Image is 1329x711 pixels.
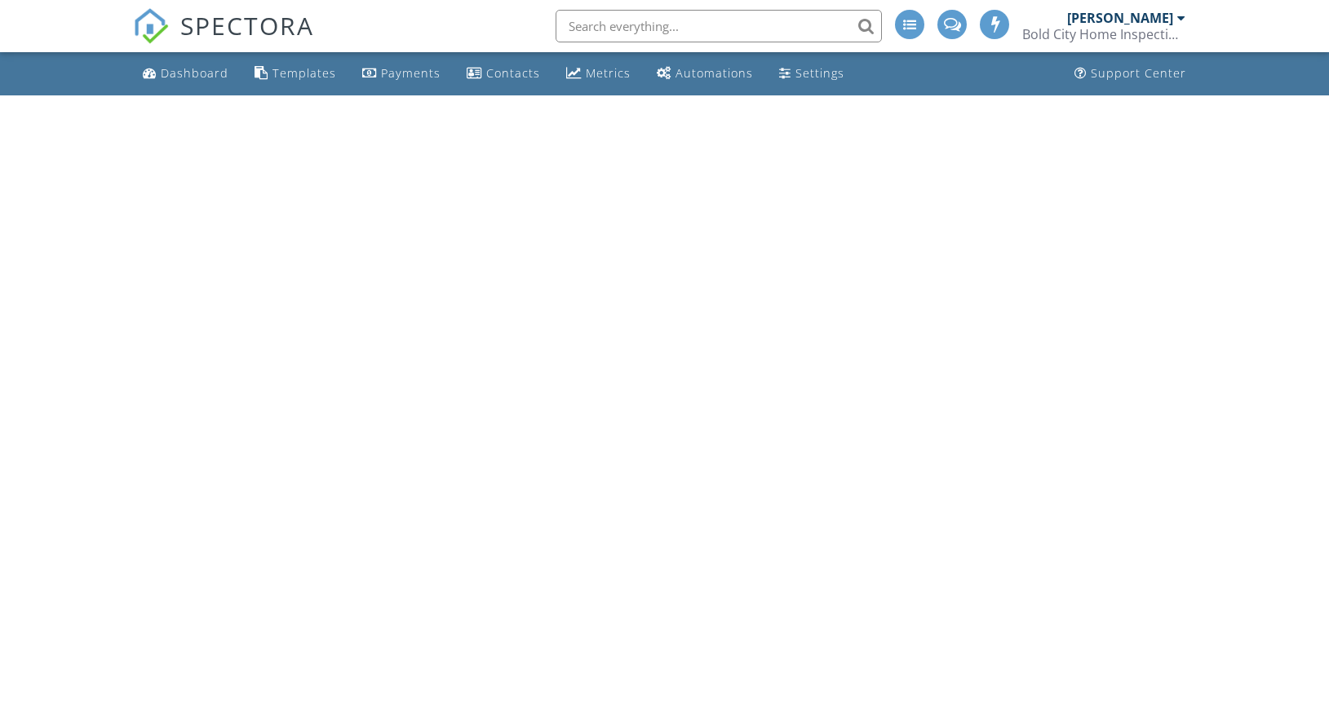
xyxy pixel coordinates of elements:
[272,65,336,81] div: Templates
[1068,59,1193,89] a: Support Center
[136,59,235,89] a: Dashboard
[676,65,753,81] div: Automations
[161,65,228,81] div: Dashboard
[650,59,760,89] a: Automations (Advanced)
[1022,26,1185,42] div: Bold City Home Inspections
[773,59,851,89] a: Settings
[556,10,882,42] input: Search everything...
[460,59,547,89] a: Contacts
[1067,10,1173,26] div: [PERSON_NAME]
[586,65,631,81] div: Metrics
[248,59,343,89] a: Templates
[133,8,169,44] img: The Best Home Inspection Software - Spectora
[180,8,314,42] span: SPECTORA
[795,65,844,81] div: Settings
[133,22,314,56] a: SPECTORA
[381,65,441,81] div: Payments
[356,59,447,89] a: Payments
[1091,65,1186,81] div: Support Center
[486,65,540,81] div: Contacts
[560,59,637,89] a: Metrics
